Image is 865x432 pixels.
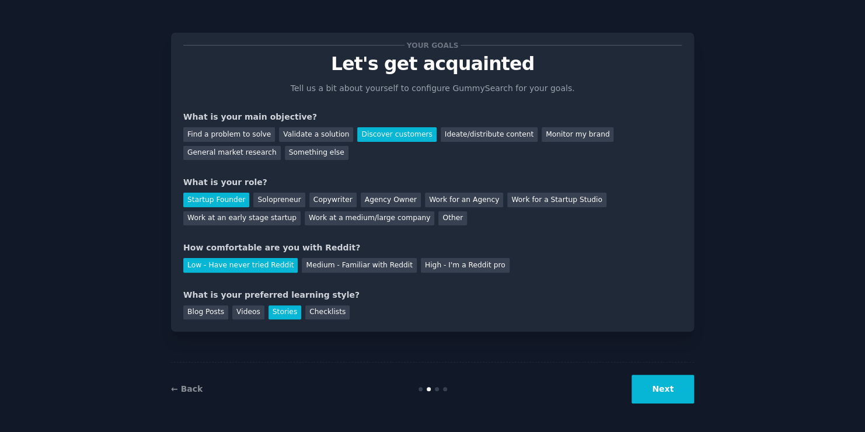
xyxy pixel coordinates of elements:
[171,384,203,393] a: ← Back
[183,258,298,273] div: Low - Have never tried Reddit
[285,146,348,161] div: Something else
[441,127,538,142] div: Ideate/distribute content
[285,82,580,95] p: Tell us a bit about yourself to configure GummySearch for your goals.
[232,305,264,320] div: Videos
[404,39,461,51] span: Your goals
[183,176,682,189] div: What is your role?
[183,242,682,254] div: How comfortable are you with Reddit?
[438,211,467,226] div: Other
[183,305,228,320] div: Blog Posts
[632,375,694,403] button: Next
[425,193,503,207] div: Work for an Agency
[302,258,416,273] div: Medium - Familiar with Reddit
[507,193,606,207] div: Work for a Startup Studio
[357,127,436,142] div: Discover customers
[309,193,357,207] div: Copywriter
[183,146,281,161] div: General market research
[183,211,301,226] div: Work at an early stage startup
[253,193,305,207] div: Solopreneur
[183,289,682,301] div: What is your preferred learning style?
[542,127,613,142] div: Monitor my brand
[361,193,421,207] div: Agency Owner
[268,305,301,320] div: Stories
[183,54,682,74] p: Let's get acquainted
[183,127,275,142] div: Find a problem to solve
[279,127,353,142] div: Validate a solution
[305,305,350,320] div: Checklists
[183,193,249,207] div: Startup Founder
[421,258,510,273] div: High - I'm a Reddit pro
[305,211,434,226] div: Work at a medium/large company
[183,111,682,123] div: What is your main objective?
